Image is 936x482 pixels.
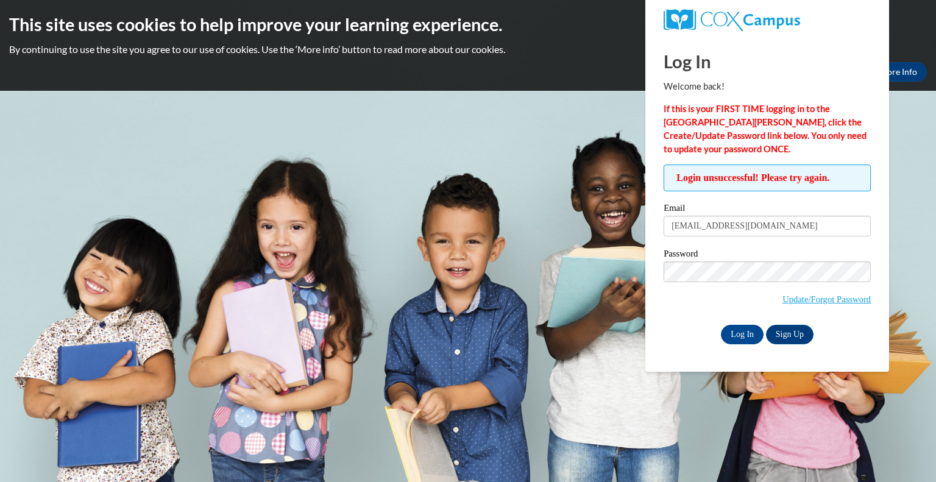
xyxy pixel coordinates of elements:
input: Log In [721,325,764,344]
p: Welcome back! [664,80,871,93]
span: Login unsuccessful! Please try again. [664,165,871,191]
h2: This site uses cookies to help improve your learning experience. [9,12,927,37]
label: Email [664,204,871,216]
a: COX Campus [664,9,871,31]
p: By continuing to use the site you agree to our use of cookies. Use the ‘More info’ button to read... [9,43,927,56]
strong: If this is your FIRST TIME logging in to the [GEOGRAPHIC_DATA][PERSON_NAME], click the Create/Upd... [664,104,867,154]
h1: Log In [664,49,871,74]
a: More Info [870,62,927,82]
label: Password [664,249,871,261]
a: Sign Up [766,325,814,344]
img: COX Campus [664,9,800,31]
a: Update/Forgot Password [782,294,871,304]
